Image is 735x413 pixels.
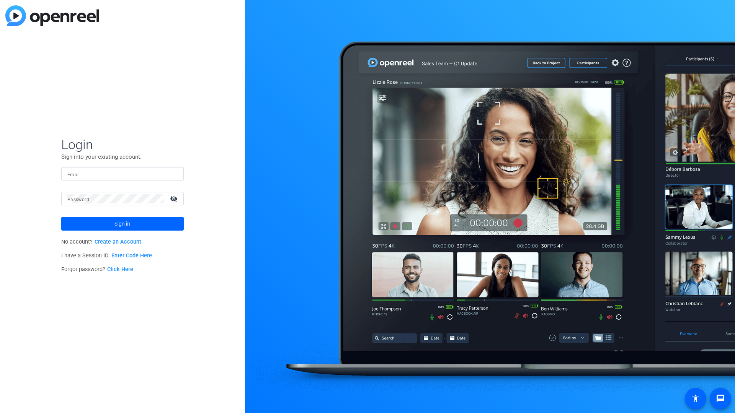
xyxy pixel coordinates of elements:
mat-icon: accessibility [691,394,700,403]
input: Enter Email Address [67,169,178,179]
mat-icon: message [716,394,725,403]
mat-label: Email [67,172,80,177]
span: Sign in [114,214,130,233]
span: No account? [61,239,141,245]
button: Sign in [61,217,184,231]
p: Sign into your existing account. [61,153,184,161]
a: Create an Account [95,239,141,245]
img: blue-gradient.svg [5,5,99,26]
span: Login [61,137,184,153]
mat-label: Password [67,197,89,202]
a: Enter Code Here [111,252,152,259]
a: Click Here [107,266,133,273]
span: Forgot password? [61,266,133,273]
span: I have a Session ID. [61,252,152,259]
mat-icon: visibility_off [165,193,184,204]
